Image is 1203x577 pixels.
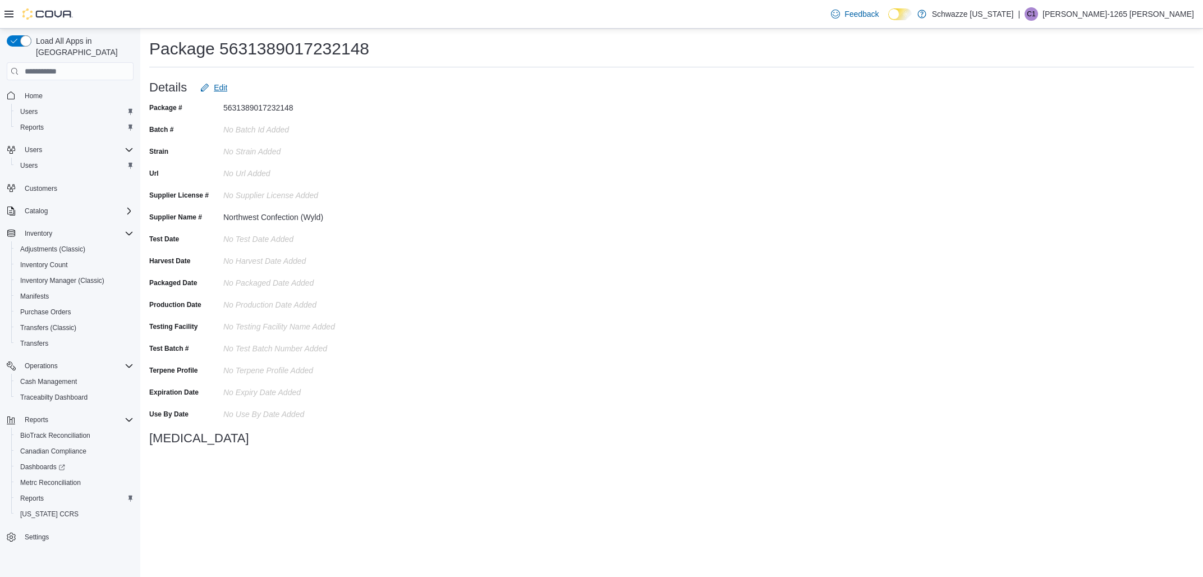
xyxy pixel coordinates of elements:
span: Reports [16,492,134,505]
button: [US_STATE] CCRS [11,506,138,522]
span: Traceabilty Dashboard [20,393,88,402]
span: Settings [25,533,49,542]
span: Home [20,88,134,102]
nav: Complex example [7,83,134,574]
span: Edit [214,82,227,93]
label: Url [149,169,159,178]
label: Test Date [149,235,179,244]
span: Inventory Count [16,258,134,272]
button: Settings [2,529,138,545]
span: Adjustments (Classic) [20,245,85,254]
button: Reports [20,413,53,427]
span: Manifests [20,292,49,301]
span: Washington CCRS [16,507,134,521]
span: Customers [25,184,57,193]
button: Adjustments (Classic) [11,241,138,257]
span: [US_STATE] CCRS [20,510,79,519]
a: Adjustments (Classic) [16,242,90,256]
div: No Batch Id added [223,121,374,134]
span: Users [20,143,134,157]
span: Inventory [25,229,52,238]
span: Operations [20,359,134,373]
button: Reports [2,412,138,428]
span: Users [20,107,38,116]
span: Dashboards [20,462,65,471]
span: Reports [16,121,134,134]
span: Customers [20,181,134,195]
div: No Use By Date added [223,405,374,419]
a: Users [16,105,42,118]
span: Inventory Count [20,260,68,269]
button: Transfers (Classic) [11,320,138,336]
a: Cash Management [16,375,81,388]
span: Dark Mode [888,20,889,21]
div: Cassandra-1265 Gonzales [1025,7,1038,21]
span: C1 [1027,7,1035,21]
a: Transfers [16,337,53,350]
div: No Test Date added [223,230,374,244]
label: Supplier License # [149,191,209,200]
a: [US_STATE] CCRS [16,507,83,521]
span: Catalog [20,204,134,218]
span: Traceabilty Dashboard [16,391,134,404]
span: Inventory Manager (Classic) [20,276,104,285]
label: Production Date [149,300,201,309]
span: Purchase Orders [16,305,134,319]
span: Users [20,161,38,170]
a: Users [16,159,42,172]
span: Catalog [25,207,48,216]
span: Cash Management [16,375,134,388]
span: Manifests [16,290,134,303]
button: Inventory [20,227,57,240]
button: Traceabilty Dashboard [11,390,138,405]
p: | [1018,7,1020,21]
span: Reports [20,413,134,427]
label: Harvest Date [149,257,190,265]
h1: Package 5631389017232148 [149,38,369,60]
label: Strain [149,147,168,156]
span: Canadian Compliance [16,445,134,458]
span: BioTrack Reconciliation [20,431,90,440]
a: BioTrack Reconciliation [16,429,95,442]
a: Settings [20,530,53,544]
span: Transfers [16,337,134,350]
div: No Packaged Date added [223,274,374,287]
div: Northwest Confection (Wyld) [223,208,374,222]
span: Metrc Reconciliation [20,478,81,487]
span: Users [16,105,134,118]
span: Canadian Compliance [20,447,86,456]
span: Load All Apps in [GEOGRAPHIC_DATA] [31,35,134,58]
label: Testing Facility [149,322,198,331]
button: Transfers [11,336,138,351]
span: Reports [25,415,48,424]
span: Users [25,145,42,154]
button: Home [2,87,138,103]
button: Manifests [11,288,138,304]
a: Customers [20,182,62,195]
button: Operations [20,359,62,373]
a: Home [20,89,47,103]
button: Cash Management [11,374,138,390]
div: No Test Batch Number added [223,340,374,353]
label: Batch # [149,125,173,134]
a: Transfers (Classic) [16,321,81,335]
input: Dark Mode [888,8,912,20]
button: Users [20,143,47,157]
a: Reports [16,492,48,505]
button: Customers [2,180,138,196]
span: Settings [20,530,134,544]
span: Purchase Orders [20,308,71,317]
span: Transfers [20,339,48,348]
img: Cova [22,8,73,20]
span: Transfers (Classic) [20,323,76,332]
span: Users [16,159,134,172]
button: Canadian Compliance [11,443,138,459]
button: Catalog [2,203,138,219]
label: Test Batch # [149,344,189,353]
div: No Supplier License added [223,186,374,200]
div: No Harvest Date added [223,252,374,265]
span: Home [25,91,43,100]
div: No Terpene Profile added [223,361,374,375]
a: Purchase Orders [16,305,76,319]
a: Inventory Manager (Classic) [16,274,109,287]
